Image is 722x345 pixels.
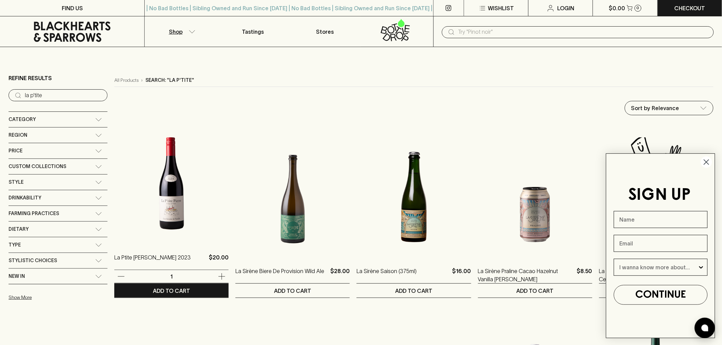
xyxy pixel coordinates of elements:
span: New In [9,272,25,281]
span: SIGN UP [629,187,691,203]
p: Refine Results [9,74,52,82]
p: ADD TO CART [517,287,554,295]
span: Region [9,131,27,139]
span: Custom Collections [9,162,66,171]
p: Sort by Relevance [631,104,679,112]
div: Sort by Relevance [625,101,713,115]
p: ADD TO CART [274,287,311,295]
p: 1 [163,273,180,280]
span: Farming Practices [9,209,59,218]
button: CONTINUE [614,285,708,305]
img: La Ptite Pierre Red Carignan 2023 [114,124,229,243]
a: All Products [114,77,139,84]
a: La Sirène Saison (375ml) [357,267,417,283]
a: Stores [289,16,361,47]
p: Stores [316,28,334,36]
p: Search: "la p'tite" [145,77,194,84]
button: ADD TO CART [357,284,471,298]
img: La Sirène Saison (375ml) [357,137,471,257]
div: Category [9,112,107,127]
p: $0.00 [609,4,625,12]
img: La Sirène Biere De Provision Wild Ale [235,137,350,257]
p: $16.00 [452,267,471,283]
span: Stylistic Choices [9,256,57,265]
p: Login [558,4,575,12]
p: FIND US [62,4,83,12]
p: $20.00 [209,253,229,270]
a: La Sirène Praline Cacao Hazelnut Vanilla [PERSON_NAME] [478,267,574,283]
div: Farming Practices [9,206,107,221]
div: FLYOUT Form [599,147,722,345]
button: ADD TO CART [478,284,592,298]
input: Email [614,235,708,252]
a: Tastings [217,16,289,47]
button: Close dialog [701,156,712,168]
img: Blackhearts & Sparrows Man [599,137,713,257]
a: La Ptite [PERSON_NAME] 2023 [114,253,191,270]
span: Style [9,178,24,186]
div: Type [9,237,107,253]
button: Shop [145,16,217,47]
div: New In [9,269,107,284]
div: Custom Collections [9,159,107,174]
div: Region [9,127,107,143]
p: Checkout [675,4,705,12]
p: $28.00 [330,267,350,283]
div: Drinkability [9,190,107,206]
p: $8.50 [577,267,592,283]
input: I wanna know more about... [620,259,698,275]
p: 0 [637,6,639,10]
span: Drinkability [9,194,41,202]
a: La Sirène Biere De Provision Wild Ale [235,267,324,283]
p: Shop [169,28,183,36]
div: Stylistic Choices [9,253,107,268]
span: Dietary [9,225,29,234]
span: Category [9,115,36,124]
div: Dietary [9,222,107,237]
input: Name [614,211,708,228]
button: ADD TO CART [235,284,350,298]
p: ADD TO CART [395,287,432,295]
input: Try “Pinot noir” [25,90,102,101]
p: ADD TO CART [153,287,190,295]
div: Style [9,175,107,190]
p: Wishlist [488,4,514,12]
button: Show More [9,290,98,304]
input: Try "Pinot noir" [458,27,708,37]
img: bubble-icon [702,325,708,331]
button: ADD TO CART [114,284,229,298]
span: Type [9,241,21,249]
div: Price [9,143,107,159]
img: La Sirène Praline Cacao Hazelnut Vanilla Stout [478,137,592,257]
span: Price [9,147,23,155]
button: Show Options [698,259,705,275]
p: Tastings [242,28,264,36]
p: › [141,77,143,84]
